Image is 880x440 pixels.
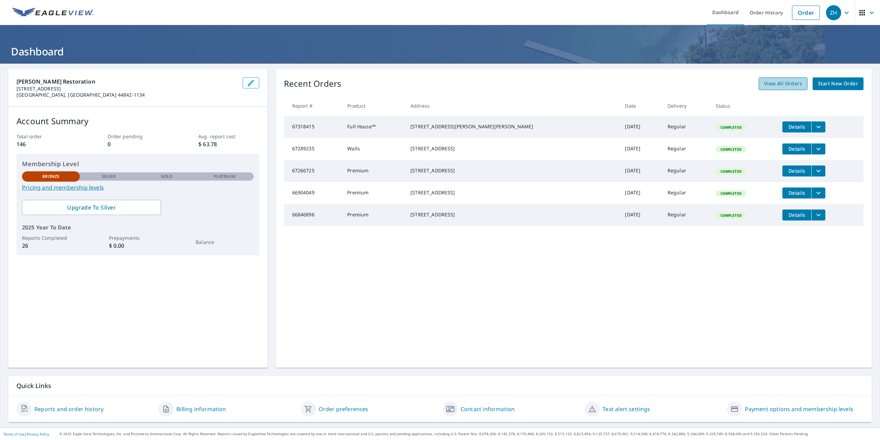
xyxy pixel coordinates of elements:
span: Completed [716,169,746,174]
td: 66846896 [284,204,342,226]
p: Account Summary [16,115,259,127]
td: [DATE] [619,204,662,226]
span: Upgrade To Silver [27,204,155,211]
td: Premium [342,182,405,204]
p: [GEOGRAPHIC_DATA], [GEOGRAPHIC_DATA] 44842-1134 [16,92,237,98]
div: [STREET_ADDRESS] [410,211,614,218]
a: Order [792,6,820,20]
img: EV Logo [12,8,93,18]
td: [DATE] [619,182,662,204]
p: Silver [102,173,116,180]
td: [DATE] [619,116,662,138]
a: Reports and order history [34,405,103,413]
th: Status [710,96,777,116]
th: Date [619,96,662,116]
th: Report # [284,96,342,116]
td: 67266725 [284,160,342,182]
p: 2025 Year To Date [22,223,254,232]
button: detailsBtn-67266725 [782,165,811,176]
div: [STREET_ADDRESS][PERSON_NAME][PERSON_NAME] [410,123,614,130]
td: Full House™ [342,116,405,138]
span: Completed [716,147,746,152]
p: | [3,432,49,436]
span: Details [786,168,807,174]
h1: Dashboard [8,44,872,58]
p: Membership Level [22,159,254,169]
button: filesDropdownBtn-67289235 [811,143,825,154]
span: Completed [716,213,746,218]
a: Billing information [176,405,226,413]
p: [STREET_ADDRESS] [16,86,237,92]
div: ZH [826,5,841,20]
button: detailsBtn-66846896 [782,210,811,221]
td: Walls [342,138,405,160]
button: filesDropdownBtn-67318415 [811,121,825,132]
p: Recent Orders [284,77,342,90]
th: Address [405,96,619,116]
a: Payment options and membership levels [745,405,853,413]
a: View All Orders [759,77,807,90]
span: Details [786,146,807,152]
button: filesDropdownBtn-67266725 [811,165,825,176]
span: Details [786,124,807,130]
p: 0 [108,140,168,148]
a: Start New Order [813,77,863,90]
p: Bronze [42,173,59,180]
p: Quick Links [16,382,863,390]
th: Delivery [662,96,710,116]
p: Reports Completed [22,234,80,242]
p: $ 0.00 [109,242,167,250]
p: [PERSON_NAME] Restoration [16,77,237,86]
span: Details [786,212,807,218]
span: Completed [716,125,746,130]
th: Product [342,96,405,116]
span: Details [786,190,807,196]
td: 67289235 [284,138,342,160]
td: [DATE] [619,138,662,160]
span: View All Orders [764,79,802,88]
div: [STREET_ADDRESS] [410,167,614,174]
button: detailsBtn-67289235 [782,143,811,154]
td: 66904049 [284,182,342,204]
div: [STREET_ADDRESS] [410,189,614,196]
a: Contact information [461,405,515,413]
td: Premium [342,160,405,182]
td: Regular [662,116,710,138]
p: Platinum [214,173,235,180]
td: Regular [662,204,710,226]
td: [DATE] [619,160,662,182]
p: $ 63.78 [198,140,259,148]
td: Regular [662,138,710,160]
td: Regular [662,182,710,204]
p: Avg. report cost [198,133,259,140]
p: © 2025 Eagle View Technologies, Inc. and Pictometry International Corp. All Rights Reserved. Repo... [59,431,877,437]
p: Gold [161,173,173,180]
p: 26 [22,242,80,250]
button: detailsBtn-67318415 [782,121,811,132]
p: Balance [196,238,253,246]
button: detailsBtn-66904049 [782,187,811,198]
td: Premium [342,204,405,226]
a: Privacy Policy [27,432,49,437]
span: Completed [716,191,746,196]
button: filesDropdownBtn-66846896 [811,210,825,221]
a: Pricing and membership levels [22,183,254,192]
a: Order preferences [319,405,368,413]
p: Total order [16,133,77,140]
p: 146 [16,140,77,148]
a: Terms of Use [3,432,25,437]
button: filesDropdownBtn-66904049 [811,187,825,198]
a: Upgrade To Silver [22,200,161,215]
td: Regular [662,160,710,182]
p: Prepayments [109,234,167,242]
p: Order pending [108,133,168,140]
a: Text alert settings [603,405,650,413]
td: 67318415 [284,116,342,138]
div: [STREET_ADDRESS] [410,145,614,152]
span: Start New Order [818,79,858,88]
